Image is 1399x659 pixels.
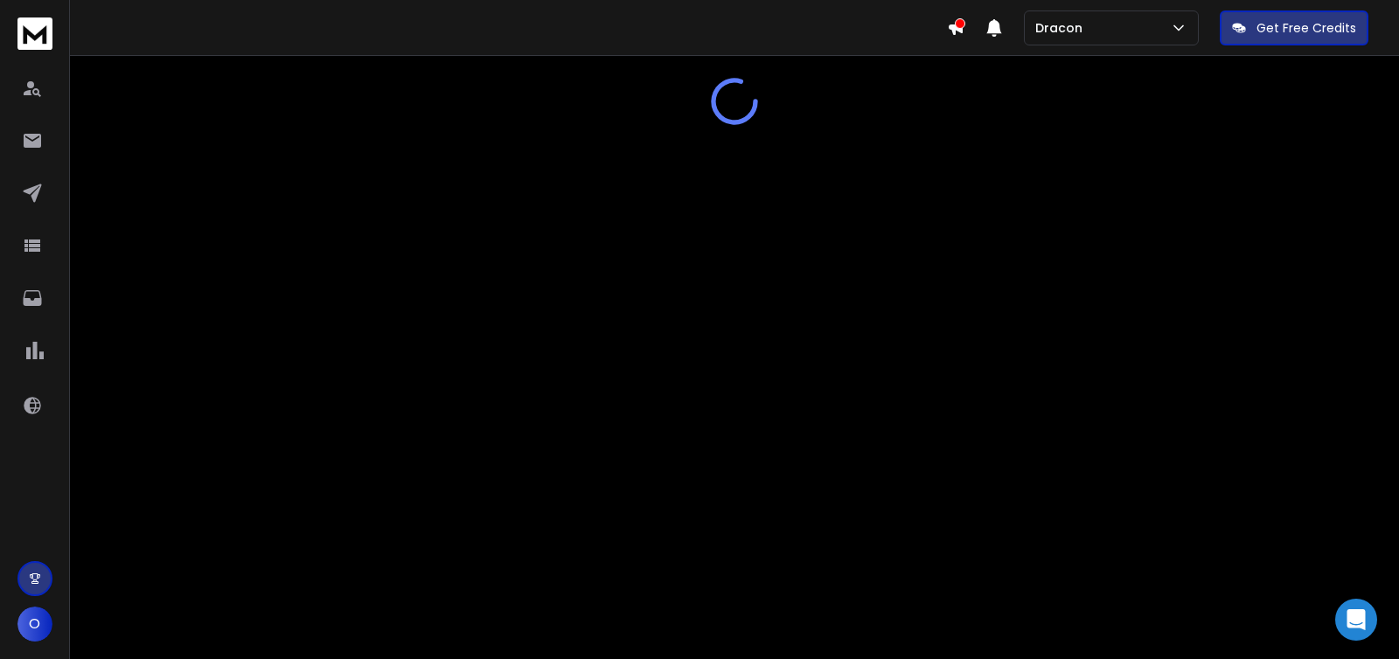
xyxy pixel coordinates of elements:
[1035,19,1089,37] p: Dracon
[17,17,52,50] img: logo
[1256,19,1356,37] p: Get Free Credits
[17,607,52,642] button: O
[1220,10,1368,45] button: Get Free Credits
[1335,599,1377,641] div: Open Intercom Messenger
